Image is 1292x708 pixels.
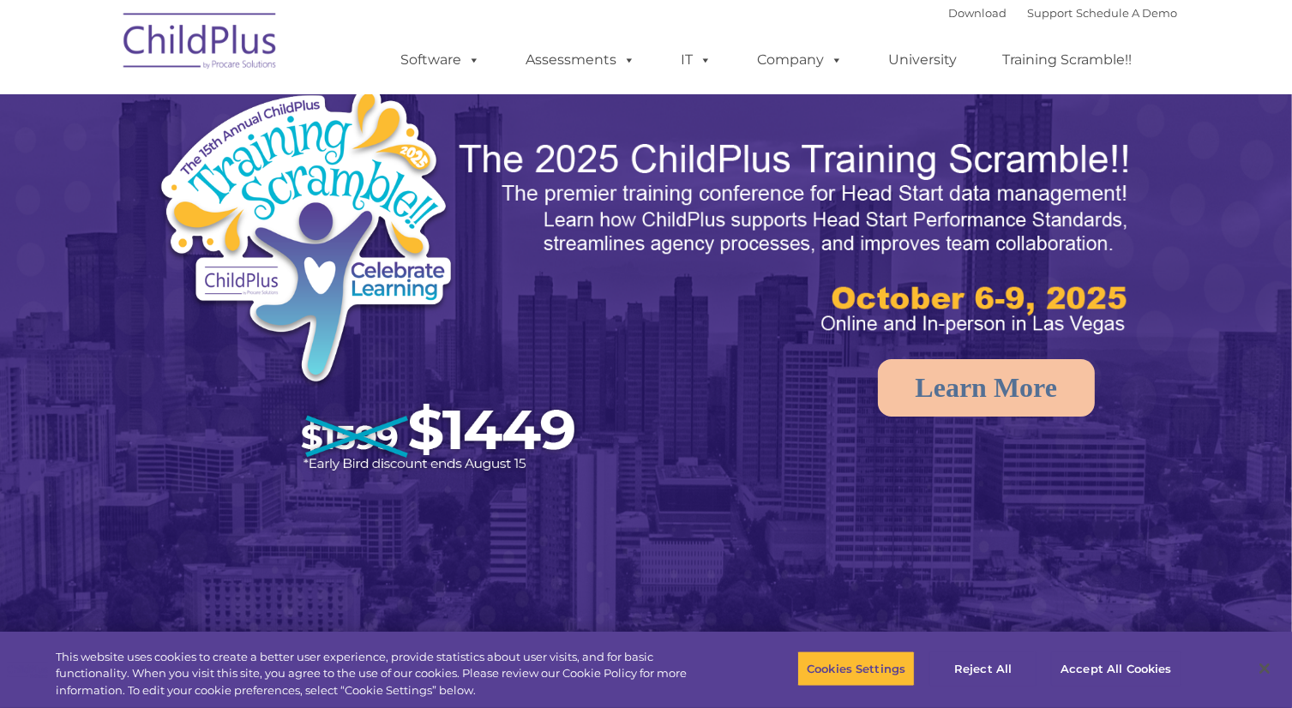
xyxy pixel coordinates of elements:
font: | [949,6,1178,20]
a: Download [949,6,1007,20]
a: Learn More [878,359,1096,417]
button: Close [1246,650,1283,687]
a: Schedule A Demo [1077,6,1178,20]
a: IT [664,43,730,77]
a: Training Scramble!! [986,43,1150,77]
div: This website uses cookies to create a better user experience, provide statistics about user visit... [56,649,711,699]
a: Company [741,43,861,77]
a: University [872,43,975,77]
a: Support [1028,6,1073,20]
button: Reject All [929,651,1037,687]
a: Software [384,43,498,77]
button: Accept All Cookies [1051,651,1181,687]
img: ChildPlus by Procare Solutions [115,1,286,87]
a: Assessments [509,43,653,77]
button: Cookies Settings [797,651,915,687]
